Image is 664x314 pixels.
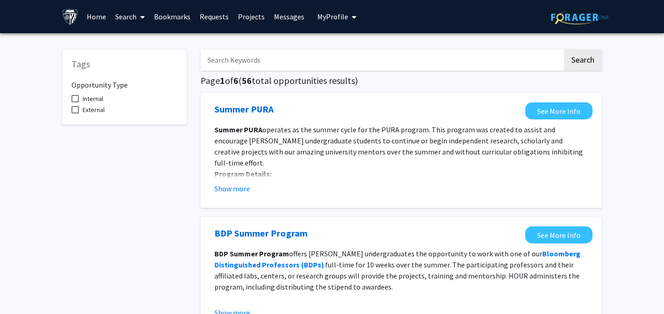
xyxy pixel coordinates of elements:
[195,0,233,33] a: Requests
[214,125,262,134] strong: Summer PURA
[551,10,609,24] img: ForagerOne Logo
[62,9,78,25] img: Johns Hopkins University Logo
[214,248,588,292] p: offers [PERSON_NAME] undergraduates the opportunity to work with one of our full-time for 10 week...
[233,0,269,33] a: Projects
[83,104,105,115] span: External
[214,183,250,194] button: Show more
[525,226,593,243] a: Opens in a new tab
[242,75,252,86] span: 56
[214,169,272,178] strong: Program Details:
[201,49,563,71] input: Search Keywords
[214,249,289,258] strong: BDP Summer Program
[525,102,593,119] a: Opens in a new tab
[71,73,178,89] h6: Opportunity Type
[233,75,238,86] span: 6
[111,0,149,33] a: Search
[149,0,195,33] a: Bookmarks
[7,273,39,307] iframe: Chat
[269,0,309,33] a: Messages
[317,12,348,21] span: My Profile
[564,49,602,71] button: Search
[220,75,225,86] span: 1
[214,125,583,167] span: operates as the summer cycle for the PURA program. This program was created to assist and encoura...
[214,226,308,240] a: Opens in a new tab
[214,102,273,116] a: Opens in a new tab
[82,0,111,33] a: Home
[201,75,602,86] h5: Page of ( total opportunities results)
[83,93,103,104] span: Internal
[71,59,178,70] h5: Tags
